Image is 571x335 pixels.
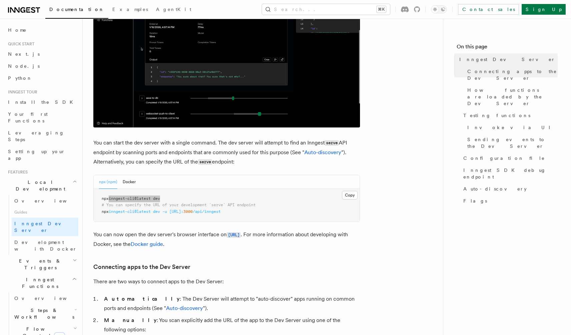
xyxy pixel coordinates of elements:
[467,68,558,81] span: Connecting apps to the Dev Server
[12,304,78,323] button: Steps & Workflows
[458,4,519,15] a: Contact sales
[112,7,148,12] span: Examples
[12,207,78,218] span: Guides
[463,112,530,119] span: Testing functions
[99,175,117,189] button: npx (npm)
[8,27,27,33] span: Home
[457,43,558,53] h4: On this page
[102,203,256,207] span: # You can specify the URL of your development `serve` API endpoint
[5,170,28,175] span: Features
[461,164,558,183] a: Inngest SDK debug endpoint
[465,65,558,84] a: Connecting apps to the Dev Server
[14,296,83,301] span: Overview
[431,5,447,13] button: Toggle dark mode
[342,191,358,200] button: Copy
[465,121,558,133] a: Invoke via UI
[5,127,78,145] a: Leveraging Steps
[377,6,386,13] kbd: ⌘K
[5,195,78,255] div: Local Development
[156,7,191,12] span: AgentKit
[169,209,183,214] span: [URL]:
[93,277,360,286] p: There are two ways to connect apps to the Dev Server:
[8,75,32,81] span: Python
[104,296,180,302] strong: Automatically
[522,4,566,15] a: Sign Up
[104,317,157,323] strong: Manually
[12,195,78,207] a: Overview
[463,167,558,180] span: Inngest SDK debug endpoint
[12,218,78,236] a: Inngest Dev Server
[14,221,71,233] span: Inngest Dev Server
[12,292,78,304] a: Overview
[8,149,65,161] span: Setting up your app
[5,48,78,60] a: Next.js
[152,2,195,18] a: AgentKit
[5,108,78,127] a: Your first Functions
[153,196,160,201] span: dev
[162,209,167,214] span: -u
[108,2,152,18] a: Examples
[461,183,558,195] a: Auto-discovery
[461,109,558,121] a: Testing functions
[5,60,78,72] a: Node.js
[5,255,78,274] button: Events & Triggers
[102,196,109,201] span: npx
[5,41,34,47] span: Quick start
[461,152,558,164] a: Configuration file
[109,196,151,201] span: inngest-cli@latest
[461,195,558,207] a: Flags
[227,232,241,238] code: [URL]
[153,209,160,214] span: dev
[12,236,78,255] a: Development with Docker
[12,307,74,320] span: Steps & Workflows
[49,7,104,12] span: Documentation
[93,230,360,249] p: You can now open the dev server's browser interface on . For more information about developing wi...
[459,56,555,63] span: Inngest Dev Server
[5,89,37,95] span: Inngest tour
[93,138,360,167] p: You can start the dev server with a single command. The dev server will attempt to find an Innges...
[14,198,83,204] span: Overview
[465,84,558,109] a: How functions are loaded by the Dev Server
[5,24,78,36] a: Home
[5,274,78,292] button: Inngest Functions
[463,198,487,204] span: Flags
[8,130,64,142] span: Leveraging Steps
[325,140,339,146] code: serve
[131,241,163,247] a: Docker guide
[193,209,221,214] span: /api/inngest
[227,231,241,238] a: [URL]
[5,179,73,192] span: Local Development
[5,258,73,271] span: Events & Triggers
[102,294,360,313] li: : The Dev Server will attempt to "auto-discover" apps running on common ports and endpoints (See ...
[102,209,109,214] span: npx
[5,72,78,84] a: Python
[463,155,545,161] span: Configuration file
[5,96,78,108] a: Install the SDK
[183,209,193,214] span: 3000
[467,136,558,149] span: Sending events to the Dev Server
[8,51,40,57] span: Next.js
[8,99,77,105] span: Install the SDK
[14,240,77,252] span: Development with Docker
[8,63,40,69] span: Node.js
[123,175,136,189] button: Docker
[5,276,72,290] span: Inngest Functions
[8,111,48,123] span: Your first Functions
[457,53,558,65] a: Inngest Dev Server
[467,124,556,131] span: Invoke via UI
[5,176,78,195] button: Local Development
[166,305,203,311] a: Auto-discovery
[45,2,108,19] a: Documentation
[467,87,558,107] span: How functions are loaded by the Dev Server
[5,145,78,164] a: Setting up your app
[304,149,341,155] a: Auto-discovery
[93,262,190,272] a: Connecting apps to the Dev Server
[463,186,527,192] span: Auto-discovery
[198,159,212,165] code: serve
[262,4,390,15] button: Search...⌘K
[109,209,151,214] span: inngest-cli@latest
[465,133,558,152] a: Sending events to the Dev Server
